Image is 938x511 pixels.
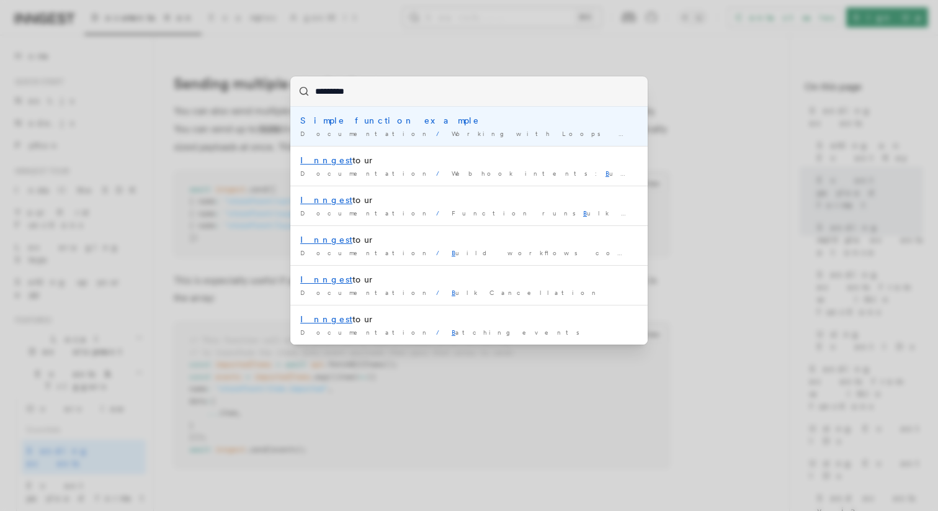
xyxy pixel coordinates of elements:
[300,314,352,324] mark: Inngest
[452,209,732,217] span: Function runs ulk Cancellation
[300,235,352,245] mark: Inngest
[300,154,638,166] div: tour
[300,328,431,336] span: Documentation
[300,130,431,137] span: Documentation
[583,209,587,217] mark: B
[436,209,447,217] span: /
[300,209,431,217] span: Documentation
[452,328,587,336] span: atching events
[452,328,455,336] mark: B
[300,249,431,256] span: Documentation
[300,195,352,205] mark: Inngest
[300,289,431,296] span: Documentation
[452,130,698,137] span: Working with Loops in
[300,233,638,246] div: tour
[436,289,447,296] span: /
[300,273,638,286] div: tour
[300,114,638,127] div: Simple function example
[436,249,447,256] span: /
[300,170,431,177] span: Documentation
[452,249,455,256] mark: B
[300,313,638,325] div: tour
[300,155,352,165] mark: Inngest
[636,130,698,137] mark: Inngest
[452,170,883,177] span: Webhook intents: uilding a webhook integration
[300,194,638,206] div: tour
[452,249,833,256] span: uild workflows configurable y your users
[300,274,352,284] mark: Inngest
[436,130,447,137] span: /
[436,170,447,177] span: /
[605,170,609,177] mark: B
[436,328,447,336] span: /
[452,289,455,296] mark: B
[452,289,601,296] span: ulk Cancellation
